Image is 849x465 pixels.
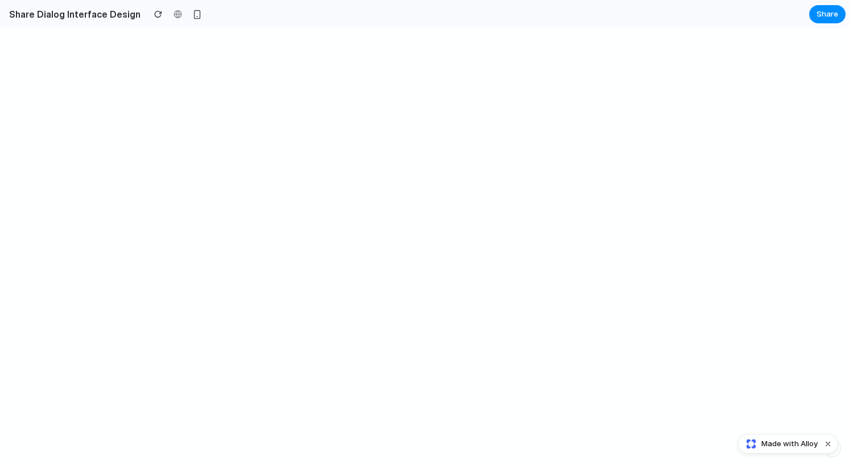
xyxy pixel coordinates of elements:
h2: Share Dialog Interface Design [5,7,141,21]
span: Made with Alloy [761,438,818,450]
button: Share [809,5,846,23]
a: Made with Alloy [739,438,819,450]
span: Share [817,9,838,20]
button: Dismiss watermark [821,437,835,451]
